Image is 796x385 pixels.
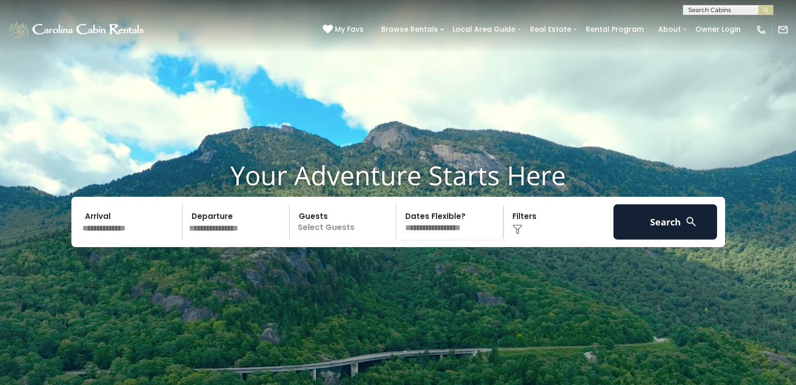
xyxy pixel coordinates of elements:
img: filter--v1.png [512,224,522,235]
a: Real Estate [525,22,576,37]
a: My Favs [323,24,366,35]
img: phone-regular-white.png [756,24,767,35]
button: Search [613,204,718,240]
p: Select Guests [293,204,396,240]
a: Rental Program [581,22,649,37]
a: About [653,22,686,37]
span: My Favs [335,24,364,35]
img: White-1-1-2.png [8,20,147,40]
a: Owner Login [690,22,746,37]
a: Browse Rentals [376,22,443,37]
img: mail-regular-white.png [777,24,788,35]
h1: Your Adventure Starts Here [8,160,788,191]
img: search-regular-white.png [685,215,697,228]
a: Local Area Guide [448,22,520,37]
